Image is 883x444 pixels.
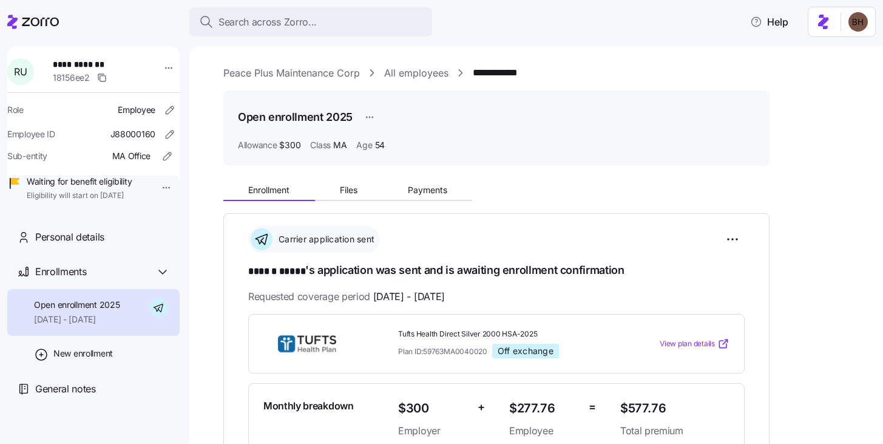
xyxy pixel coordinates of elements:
h1: Open enrollment 2025 [238,109,353,125]
span: $277.76 [509,398,579,418]
span: R U [14,67,27,77]
a: View plan details [660,338,729,350]
span: Personal details [35,230,104,245]
span: Total premium [620,423,729,439]
span: 18156ee2 [53,72,90,84]
span: Eligibility will start on [DATE] [27,191,132,201]
span: Enrollment [248,186,289,194]
span: Employee ID [7,128,55,140]
span: View plan details [660,338,715,350]
span: Open enrollment 2025 [34,299,120,311]
button: Search across Zorro... [189,7,432,36]
span: Tufts Health Direct Silver 2000 HSA-2025 [398,329,611,340]
span: Sub-entity [7,150,47,162]
span: Waiting for benefit eligibility [27,176,132,188]
span: Role [7,104,24,116]
span: Employee [509,423,579,439]
span: MA [333,139,347,151]
span: Payments [408,186,447,194]
span: Class [310,139,331,151]
img: c3c218ad70e66eeb89914ccc98a2927c [848,12,868,32]
span: $300 [279,139,300,151]
span: New enrollment [53,347,113,360]
span: Allowance [238,139,277,151]
span: MA Office [112,150,151,162]
span: = [589,398,596,416]
span: Plan ID: 59763MA0040020 [398,346,487,357]
span: Monthly breakdown [263,398,354,414]
span: Help [750,15,788,29]
span: 54 [375,139,385,151]
span: + [478,398,485,416]
span: [DATE] - [DATE] [34,313,120,326]
span: $577.76 [620,398,729,418]
span: Files [340,186,357,194]
span: Carrier application sent [275,233,374,245]
button: Help [740,10,798,34]
span: J88000160 [110,128,155,140]
a: Peace Plus Maintenance Corp [223,66,360,81]
span: Off exchange [498,346,553,357]
span: General notes [35,381,96,397]
span: Enrollments [35,264,86,279]
span: Employee [118,104,155,116]
a: All employees [384,66,448,81]
h1: 's application was sent and is awaiting enrollment confirmation [248,262,745,279]
span: Employer [398,423,468,439]
span: [DATE] - [DATE] [373,289,445,304]
span: $300 [398,398,468,418]
img: THP Direct [263,330,351,358]
span: Requested coverage period [248,289,445,304]
span: Age [356,139,372,151]
span: Search across Zorro... [218,15,317,30]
